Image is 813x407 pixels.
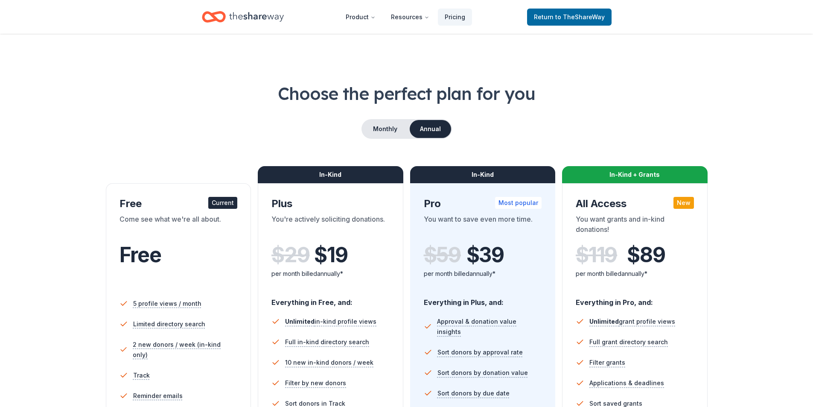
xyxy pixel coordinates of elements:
span: Filter by new donors [285,378,346,388]
span: Full in-kind directory search [285,337,369,347]
span: Sort donors by due date [437,388,510,398]
span: $ 89 [627,243,665,267]
div: per month billed annually* [576,269,694,279]
button: Resources [384,9,436,26]
span: to TheShareWay [555,13,605,20]
span: 2 new donors / week (in-kind only) [133,340,237,360]
span: Full grant directory search [589,337,668,347]
span: in-kind profile views [285,318,376,325]
span: Return [534,12,605,22]
span: Sort donors by donation value [437,368,528,378]
div: All Access [576,197,694,211]
div: In-Kind [410,166,556,183]
span: Unlimited [589,318,619,325]
span: Limited directory search [133,319,205,329]
a: Returnto TheShareWay [527,9,612,26]
span: Reminder emails [133,391,183,401]
div: New [673,197,694,209]
span: Filter grants [589,357,625,368]
div: Everything in Pro, and: [576,290,694,308]
div: Everything in Plus, and: [424,290,542,308]
div: In-Kind + Grants [562,166,708,183]
div: Everything in Free, and: [271,290,390,308]
h1: Choose the perfect plan for you [34,82,779,105]
span: $ 39 [466,243,504,267]
button: Monthly [362,120,408,138]
nav: Main [339,7,472,27]
span: 10 new in-kind donors / week [285,357,373,368]
div: In-Kind [258,166,403,183]
div: Most popular [495,197,542,209]
div: You're actively soliciting donations. [271,214,390,238]
button: Annual [410,120,451,138]
span: Free [119,242,161,267]
span: Sort donors by approval rate [437,347,523,357]
span: grant profile views [589,318,675,325]
div: per month billed annually* [424,269,542,279]
button: Product [339,9,382,26]
div: Plus [271,197,390,211]
span: 5 profile views / month [133,299,201,309]
a: Home [202,7,284,27]
a: Pricing [438,9,472,26]
div: Current [208,197,237,209]
div: Free [119,197,238,211]
span: $ 19 [314,243,347,267]
span: Approval & donation value insights [437,316,542,337]
span: Track [133,370,150,381]
div: Come see what we're all about. [119,214,238,238]
span: Unlimited [285,318,315,325]
div: You want grants and in-kind donations! [576,214,694,238]
div: per month billed annually* [271,269,390,279]
div: Pro [424,197,542,211]
span: Applications & deadlines [589,378,664,388]
div: You want to save even more time. [424,214,542,238]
